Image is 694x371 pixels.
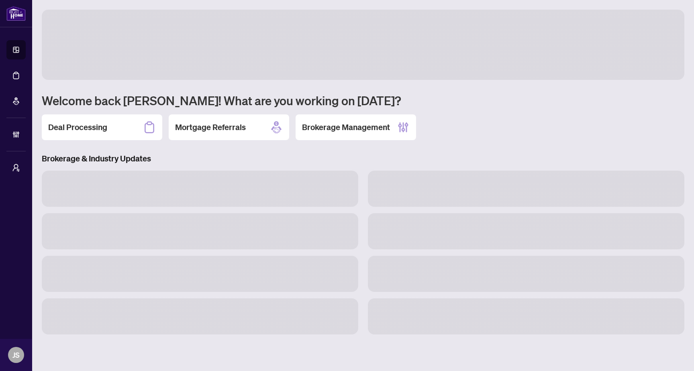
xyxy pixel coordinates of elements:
img: logo [6,6,26,21]
span: JS [12,349,20,361]
h1: Welcome back [PERSON_NAME]! What are you working on [DATE]? [42,93,684,108]
span: user-switch [12,164,20,172]
h2: Deal Processing [48,122,107,133]
h2: Mortgage Referrals [175,122,246,133]
h3: Brokerage & Industry Updates [42,153,684,164]
h2: Brokerage Management [302,122,390,133]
